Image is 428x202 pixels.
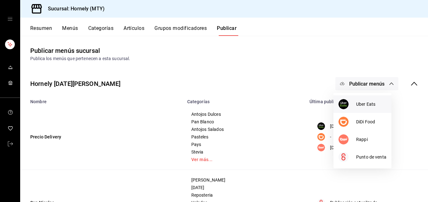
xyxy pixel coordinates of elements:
[338,99,349,109] img: A55HuNSDR+jhAAAAAElFTkSuQmCC
[338,117,349,127] img: xiM0WtPwfR5TrWdPJ5T1bWd5b1wHapEst5FBwuYAAAAAElFTkSuQmCC
[356,101,386,108] span: Uber Eats
[356,119,386,125] span: DiDi Food
[338,134,349,144] img: 3xvTHWGUC4cxsha7c3oen4VWG2LUsyXzfUAAAAASUVORK5CYII=
[356,136,386,143] span: Rappi
[356,154,386,160] span: Punto de venta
